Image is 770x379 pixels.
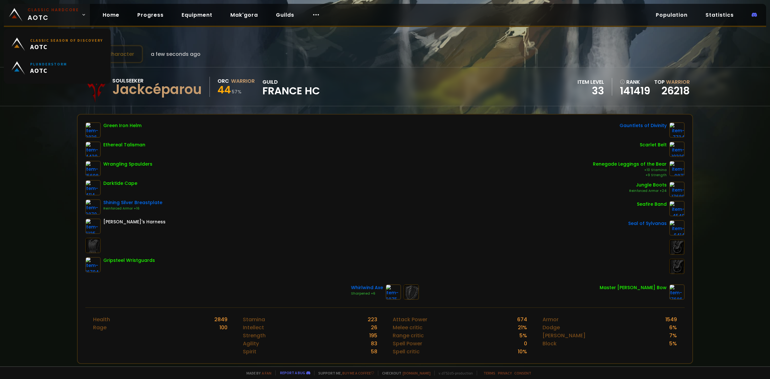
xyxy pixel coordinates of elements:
img: item-7724 [669,122,685,138]
div: Scarlet Belt [640,142,667,148]
small: Plunderstorm [30,62,67,66]
img: item-3836 [85,122,101,138]
a: Home [98,8,124,22]
div: 223 [368,315,377,323]
div: Spell critic [393,348,420,356]
img: item-6125 [85,219,101,234]
a: Equipment [176,8,218,22]
span: Support me, [314,371,374,375]
div: item level [577,78,604,86]
div: 21 % [518,323,527,332]
div: rank [620,78,650,86]
span: AOTC [30,43,103,51]
img: item-16794 [85,257,101,272]
div: Darktide Cape [103,180,137,187]
div: Shining Silver Breastplate [103,199,162,206]
div: Spirit [243,348,256,356]
div: 1549 [665,315,677,323]
div: 26 [371,323,377,332]
div: 0 [524,340,527,348]
span: Made by [243,371,271,375]
div: 58 [371,348,377,356]
div: 5 % [669,340,677,348]
div: [PERSON_NAME]'s Harness [103,219,166,225]
img: item-4549 [669,201,685,216]
div: Ethereal Talisman [103,142,145,148]
a: Guilds [271,8,299,22]
img: item-4430 [85,142,101,157]
div: 674 [517,315,527,323]
div: Warrior [231,77,255,85]
div: Renegade Leggings of the Bear [593,161,667,168]
div: Stamina [243,315,265,323]
a: a fan [262,371,271,375]
a: Privacy [498,371,512,375]
div: Armor [543,315,559,323]
span: AOTC [28,7,79,22]
div: Block [543,340,557,348]
div: Strength [243,332,266,340]
a: [DOMAIN_NAME] [403,371,431,375]
div: 7 % [669,332,677,340]
div: Dodge [543,323,560,332]
img: item-15698 [85,161,101,176]
div: 83 [371,340,377,348]
div: guild [262,78,320,96]
div: Range critic [393,332,424,340]
div: Gauntlets of Divinity [620,122,667,129]
div: Health [93,315,110,323]
div: Sharpened +6 [351,291,383,296]
div: Attack Power [393,315,427,323]
a: Terms [483,371,495,375]
a: 26218 [662,83,690,98]
img: item-9871 [669,161,685,176]
div: 100 [219,323,227,332]
span: Warrior [666,78,690,86]
div: 33 [577,86,604,96]
div: Green Iron Helm [103,122,141,129]
div: Top [654,78,690,86]
img: item-6975 [386,284,401,300]
div: Master [PERSON_NAME] Bow [600,284,667,291]
a: Population [651,8,693,22]
div: Orc [218,77,229,85]
div: Seafire Band [637,201,667,208]
img: item-17686 [669,284,685,300]
a: Progress [132,8,169,22]
small: Classic Hardcore [28,7,79,13]
div: Soulseeker [112,77,202,85]
img: item-2870 [85,199,101,215]
div: Jackcéparou [112,85,202,94]
span: AOTC [30,66,67,74]
img: item-6414 [669,220,685,236]
div: Seal of Sylvanas [628,220,667,227]
span: FRANCE HC [262,86,320,96]
a: Consent [514,371,531,375]
span: v. d752d5 - production [434,371,473,375]
img: item-17688 [669,182,685,197]
div: Melee critic [393,323,423,332]
span: a few seconds ago [151,50,201,58]
div: Reinforced Armor +24 [629,188,667,194]
a: Classic HardcoreAOTC [4,4,90,26]
div: Spell Power [393,340,422,348]
div: Reinforced Armor +16 [103,206,162,211]
div: +10 Stamina [593,168,667,173]
div: Whirlwind Axe [351,284,383,291]
div: 195 [369,332,377,340]
img: item-10329 [669,142,685,157]
small: Classic Season of Discovery [30,38,103,43]
div: Gripsteel Wristguards [103,257,155,264]
div: 5 % [519,332,527,340]
div: Wrangling Spaulders [103,161,152,168]
span: 44 [218,82,231,97]
a: PlunderstormAOTC [8,56,107,80]
div: 6 % [669,323,677,332]
div: Agility [243,340,259,348]
div: Jungle Boots [629,182,667,188]
a: Classic Season of DiscoveryAOTC [8,32,107,56]
div: 10 % [518,348,527,356]
span: Checkout [378,371,431,375]
div: Intellect [243,323,264,332]
div: Rage [93,323,107,332]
